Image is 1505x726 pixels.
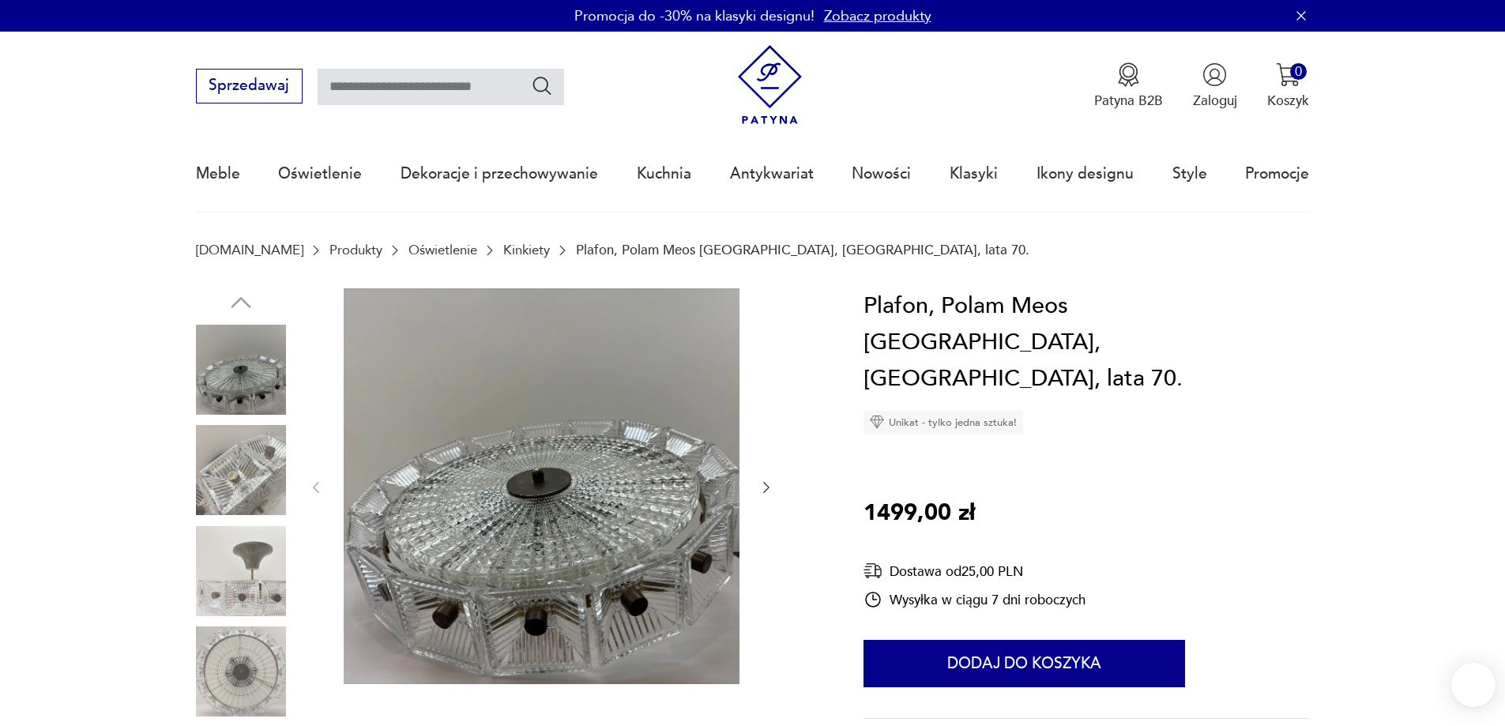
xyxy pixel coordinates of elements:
[863,590,1085,609] div: Wysyłka w ciągu 7 dni roboczych
[730,137,814,210] a: Antykwariat
[852,137,911,210] a: Nowości
[1116,62,1141,87] img: Ikona medalu
[637,137,691,210] a: Kuchnia
[1172,137,1207,210] a: Style
[863,561,882,581] img: Ikona dostawy
[401,137,598,210] a: Dekoracje i przechowywanie
[196,81,303,93] a: Sprzedawaj
[730,45,810,125] img: Patyna - sklep z meblami i dekoracjami vintage
[1037,137,1134,210] a: Ikony designu
[870,415,884,429] img: Ikona diamentu
[1094,62,1163,110] button: Patyna B2B
[196,137,240,210] a: Meble
[863,561,1085,581] div: Dostawa od 25,00 PLN
[1290,63,1307,80] div: 0
[576,243,1029,258] p: Plafon, Polam Meos [GEOGRAPHIC_DATA], [GEOGRAPHIC_DATA], lata 70.
[863,410,1023,434] div: Unikat - tylko jedna sztuka!
[1094,62,1163,110] a: Ikona medaluPatyna B2B
[196,626,286,717] img: Zdjęcie produktu Plafon, Polam Meos Warszawa, Polska, lata 70.
[278,137,362,210] a: Oświetlenie
[408,243,477,258] a: Oświetlenie
[1202,62,1227,87] img: Ikonka użytkownika
[574,6,815,26] p: Promocja do -30% na klasyki designu!
[950,137,998,210] a: Klasyki
[344,288,739,684] img: Zdjęcie produktu Plafon, Polam Meos Warszawa, Polska, lata 70.
[196,526,286,616] img: Zdjęcie produktu Plafon, Polam Meos Warszawa, Polska, lata 70.
[329,243,382,258] a: Produkty
[1267,62,1309,110] button: 0Koszyk
[863,495,975,531] p: 1499,00 zł
[196,243,303,258] a: [DOMAIN_NAME]
[863,288,1309,397] h1: Plafon, Polam Meos [GEOGRAPHIC_DATA], [GEOGRAPHIC_DATA], lata 70.
[1193,92,1237,110] p: Zaloguj
[531,74,554,97] button: Szukaj
[824,6,931,26] a: Zobacz produkty
[196,69,303,103] button: Sprzedawaj
[1267,92,1309,110] p: Koszyk
[1193,62,1237,110] button: Zaloguj
[503,243,550,258] a: Kinkiety
[1094,92,1163,110] p: Patyna B2B
[1245,137,1309,210] a: Promocje
[1276,62,1300,87] img: Ikona koszyka
[1451,663,1496,707] iframe: Smartsupp widget button
[196,425,286,515] img: Zdjęcie produktu Plafon, Polam Meos Warszawa, Polska, lata 70.
[196,325,286,415] img: Zdjęcie produktu Plafon, Polam Meos Warszawa, Polska, lata 70.
[863,639,1185,687] button: Dodaj do koszyka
